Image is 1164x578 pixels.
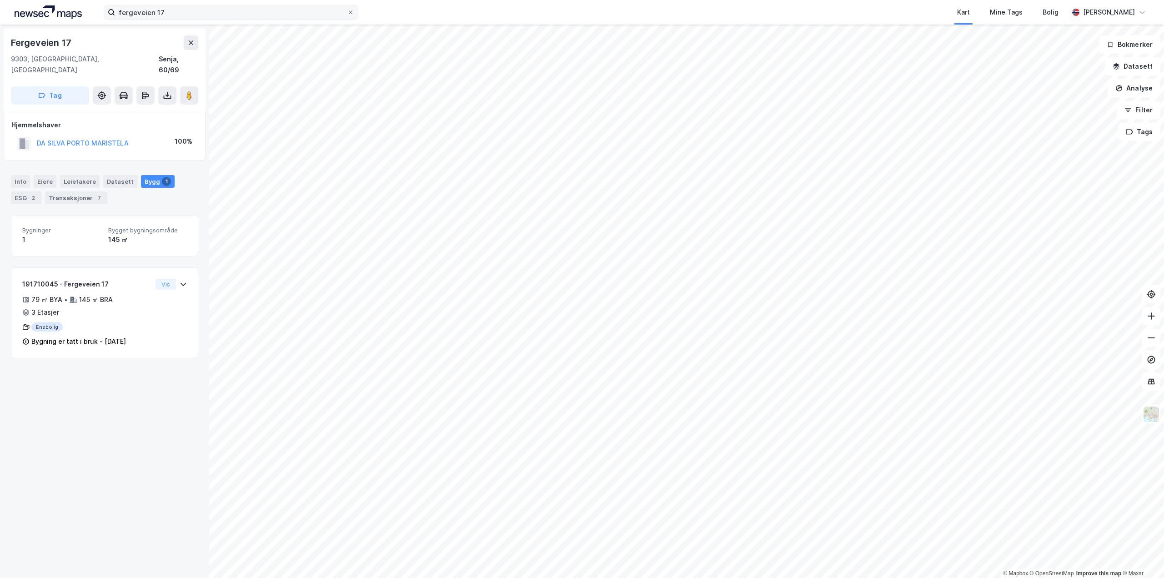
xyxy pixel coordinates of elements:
img: logo.a4113a55bc3d86da70a041830d287a7e.svg [15,5,82,19]
div: 1 [162,177,171,186]
span: Bygninger [22,226,101,234]
div: Bygning er tatt i bruk - [DATE] [31,336,126,347]
button: Bokmerker [1099,35,1160,54]
div: Transaksjoner [45,191,107,204]
div: 145 ㎡ [108,234,187,245]
div: Bolig [1043,7,1059,18]
button: Analyse [1108,79,1160,97]
span: Bygget bygningsområde [108,226,187,234]
div: 79 ㎡ BYA [31,294,62,305]
div: 3 Etasjer [31,307,59,318]
div: • [64,296,68,303]
div: ESG [11,191,41,204]
a: Mapbox [1003,570,1028,577]
div: [PERSON_NAME] [1083,7,1135,18]
div: 100% [175,136,192,147]
div: Eiere [34,175,56,188]
div: 9303, [GEOGRAPHIC_DATA], [GEOGRAPHIC_DATA] [11,54,159,75]
div: Kart [957,7,970,18]
div: 1 [22,234,101,245]
input: Søk på adresse, matrikkel, gårdeiere, leietakere eller personer [115,5,347,19]
button: Tag [11,86,89,105]
div: Datasett [103,175,137,188]
button: Tags [1118,123,1160,141]
button: Filter [1117,101,1160,119]
div: Fergeveien 17 [11,35,73,50]
div: Bygg [141,175,175,188]
div: 7 [95,193,104,202]
div: 191710045 - Fergeveien 17 [22,279,152,290]
div: Leietakere [60,175,100,188]
div: Senja, 60/69 [159,54,198,75]
img: Z [1143,406,1160,423]
button: Vis [156,279,176,290]
div: Info [11,175,30,188]
div: Kontrollprogram for chat [1119,534,1164,578]
div: Hjemmelshaver [11,120,198,131]
iframe: Chat Widget [1119,534,1164,578]
div: 145 ㎡ BRA [79,294,113,305]
button: Datasett [1105,57,1160,75]
a: Improve this map [1076,570,1121,577]
div: Mine Tags [990,7,1023,18]
div: 2 [29,193,38,202]
a: OpenStreetMap [1030,570,1074,577]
